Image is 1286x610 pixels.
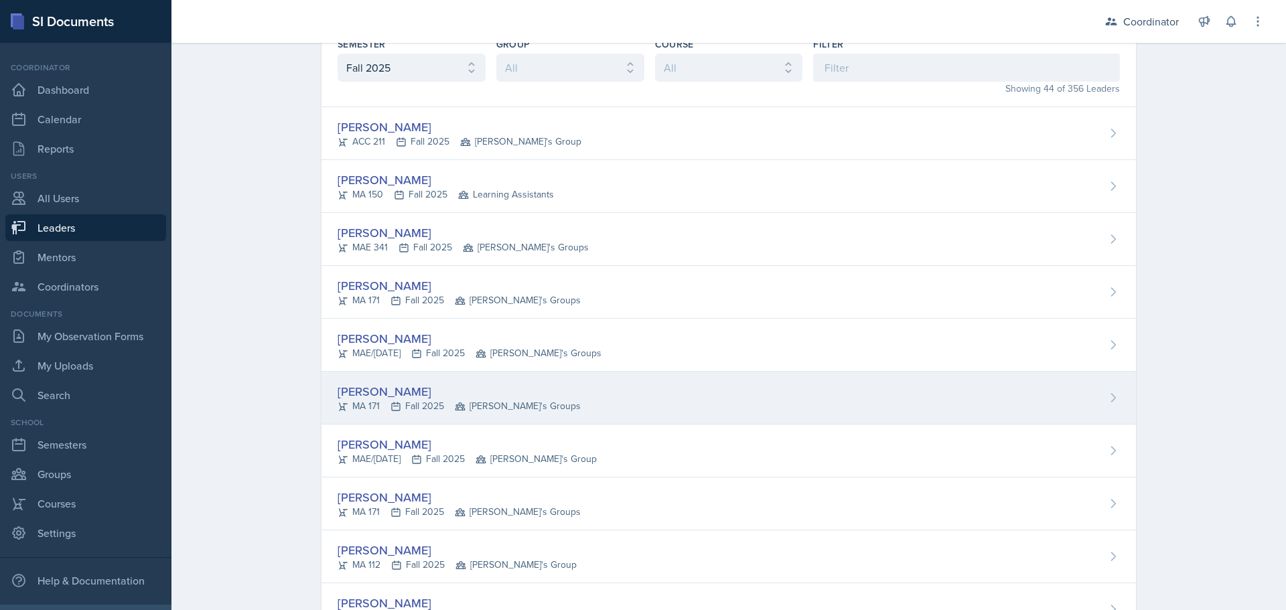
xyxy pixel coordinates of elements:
div: Coordinator [1123,13,1179,29]
a: Courses [5,490,166,517]
a: Settings [5,520,166,546]
a: [PERSON_NAME] MA 171Fall 2025 [PERSON_NAME]'s Groups [321,477,1136,530]
a: Mentors [5,244,166,271]
div: MA 171 Fall 2025 [338,505,581,519]
div: Documents [5,308,166,320]
div: MA 112 Fall 2025 [338,558,577,572]
a: Semesters [5,431,166,458]
span: [PERSON_NAME]'s Group [476,452,597,466]
div: Coordinator [5,62,166,74]
span: [PERSON_NAME]'s Group [455,558,577,572]
a: My Observation Forms [5,323,166,350]
a: [PERSON_NAME] MAE/[DATE]Fall 2025 [PERSON_NAME]'s Group [321,425,1136,477]
span: [PERSON_NAME]'s Groups [463,240,589,254]
div: [PERSON_NAME] [338,329,601,348]
div: [PERSON_NAME] [338,171,554,189]
a: My Uploads [5,352,166,379]
span: [PERSON_NAME]'s Groups [455,399,581,413]
a: [PERSON_NAME] MA 150Fall 2025 Learning Assistants [321,160,1136,213]
div: MA 150 Fall 2025 [338,187,554,202]
a: Coordinators [5,273,166,300]
div: Help & Documentation [5,567,166,594]
div: MA 171 Fall 2025 [338,293,581,307]
a: Search [5,382,166,408]
a: [PERSON_NAME] MAE 341Fall 2025 [PERSON_NAME]'s Groups [321,213,1136,266]
div: [PERSON_NAME] [338,541,577,559]
span: Learning Assistants [458,187,554,202]
a: [PERSON_NAME] MAE/[DATE]Fall 2025 [PERSON_NAME]'s Groups [321,319,1136,372]
a: Dashboard [5,76,166,103]
label: Group [496,37,530,51]
div: MAE 341 Fall 2025 [338,240,589,254]
a: Calendar [5,106,166,133]
span: [PERSON_NAME]'s Groups [455,293,581,307]
div: MAE/[DATE] Fall 2025 [338,346,601,360]
a: Leaders [5,214,166,241]
div: MAE/[DATE] Fall 2025 [338,452,597,466]
div: ACC 211 Fall 2025 [338,135,581,149]
a: [PERSON_NAME] MA 112Fall 2025 [PERSON_NAME]'s Group [321,530,1136,583]
a: [PERSON_NAME] MA 171Fall 2025 [PERSON_NAME]'s Groups [321,266,1136,319]
div: Showing 44 of 356 Leaders [813,82,1120,96]
label: Filter [813,37,843,51]
div: School [5,416,166,429]
a: Reports [5,135,166,162]
div: [PERSON_NAME] [338,118,581,136]
div: Users [5,170,166,182]
div: [PERSON_NAME] [338,382,581,400]
a: All Users [5,185,166,212]
span: [PERSON_NAME]'s Groups [476,346,601,360]
div: MA 171 Fall 2025 [338,399,581,413]
label: Semester [338,37,386,51]
input: Filter [813,54,1120,82]
div: [PERSON_NAME] [338,488,581,506]
div: [PERSON_NAME] [338,224,589,242]
a: [PERSON_NAME] MA 171Fall 2025 [PERSON_NAME]'s Groups [321,372,1136,425]
a: Groups [5,461,166,487]
div: [PERSON_NAME] [338,277,581,295]
div: [PERSON_NAME] [338,435,597,453]
span: [PERSON_NAME]'s Groups [455,505,581,519]
span: [PERSON_NAME]'s Group [460,135,581,149]
label: Course [655,37,694,51]
a: [PERSON_NAME] ACC 211Fall 2025 [PERSON_NAME]'s Group [321,107,1136,160]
